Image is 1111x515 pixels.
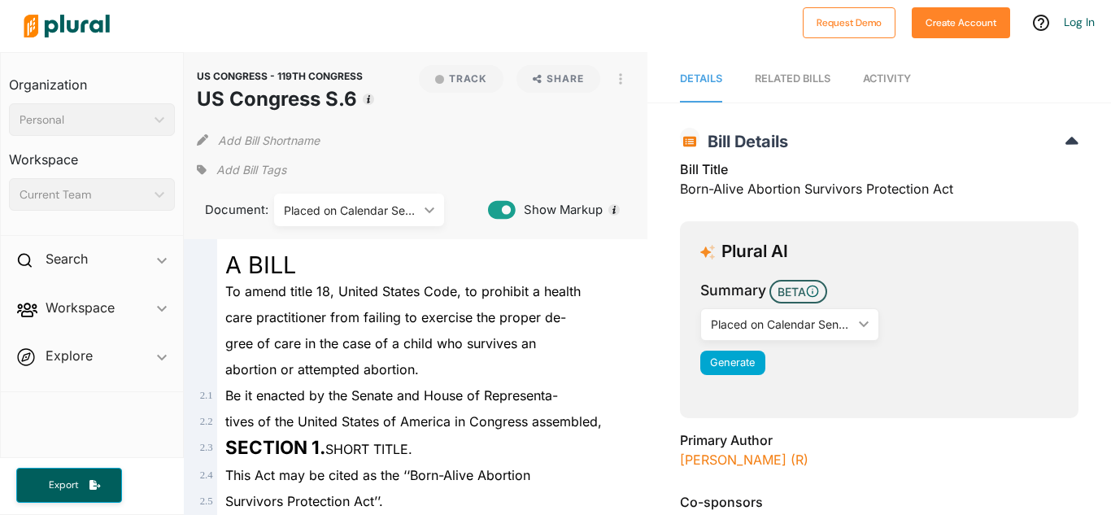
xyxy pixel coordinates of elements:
h2: Search [46,250,88,268]
span: Details [680,72,722,85]
button: Track [419,65,503,93]
div: Personal [20,111,148,129]
button: Create Account [912,7,1010,38]
a: Activity [863,56,911,103]
span: Survivors Protection Act’’. [225,493,383,509]
div: Born-Alive Abortion Survivors Protection Act [680,159,1078,208]
span: 2 . 2 [200,416,213,427]
span: To amend title 18, United States Code, to prohibit a health [225,283,581,299]
span: care practitioner from failing to exercise the proper de- [225,309,566,325]
strong: SECTION 1. [225,436,325,458]
span: Be it enacted by the Senate and House of Representa- [225,387,558,404]
a: Create Account [912,13,1010,30]
span: Document: [197,201,254,219]
button: Generate [700,351,765,375]
button: Share [516,65,600,93]
h3: Organization [9,61,175,97]
span: Add Bill Tags [216,162,286,178]
span: Bill Details [699,132,788,151]
div: Placed on Calendar Senate ([DATE]) [284,202,418,219]
span: Export [37,478,89,492]
div: Current Team [20,186,148,203]
span: 2 . 3 [200,442,213,453]
span: BETA [769,280,827,303]
span: 2 . 5 [200,495,213,507]
a: RELATED BILLS [755,56,830,103]
span: abortion or attempted abortion. [225,361,419,378]
span: Show Markup [516,201,603,219]
h3: Plural AI [721,242,788,262]
span: tives of the United States of America in Congress assembled, [225,413,602,430]
span: This Act may be cited as the ‘‘Born-Alive Abortion [225,467,530,483]
div: RELATED BILLS [755,71,830,86]
a: Log In [1064,15,1095,29]
button: Export [16,468,122,503]
button: Share [510,65,607,93]
a: [PERSON_NAME] (R) [680,452,808,468]
button: Request Demo [803,7,895,38]
h3: Summary [700,280,766,301]
div: Add tags [197,158,286,182]
div: Tooltip anchor [607,203,621,217]
span: SHORT TITLE. [225,441,412,457]
span: 2 . 4 [200,469,213,481]
h3: Workspace [9,136,175,172]
a: Details [680,56,722,103]
span: A BILL [225,251,296,279]
button: Add Bill Shortname [218,127,320,153]
span: gree of care in the case of a child who survives an [225,335,536,351]
h3: Co-sponsors [680,492,1078,512]
div: Placed on Calendar Senate ([DATE]) [711,316,852,333]
span: Generate [710,356,755,369]
h1: US Congress S.6 [197,85,363,114]
span: 2 . 1 [200,390,213,401]
span: Activity [863,72,911,85]
h3: Primary Author [680,430,1078,450]
h3: Bill Title [680,159,1078,179]
div: Tooltip anchor [361,92,376,107]
span: US CONGRESS - 119TH CONGRESS [197,70,363,82]
a: Request Demo [803,13,895,30]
